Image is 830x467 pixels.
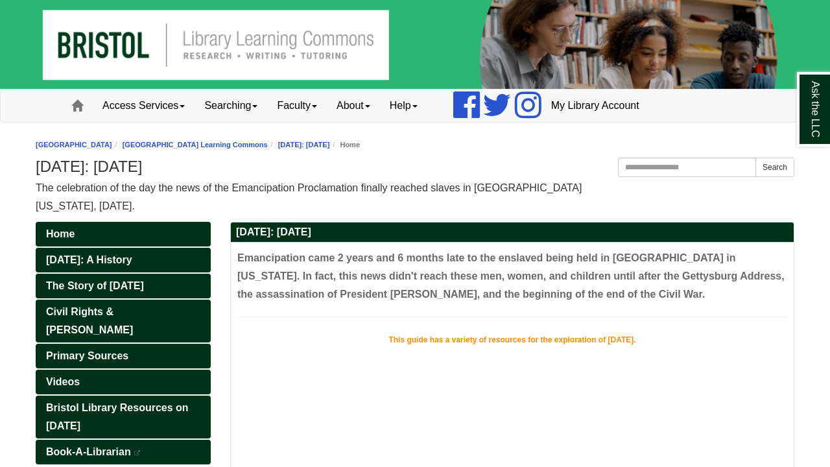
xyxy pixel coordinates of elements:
a: Book-A-Librarian [36,440,211,464]
div: Guide Pages [36,222,211,464]
li: Home [329,139,360,151]
a: Access Services [93,90,195,122]
nav: breadcrumb [36,139,794,151]
span: Bristol Library Resources on [DATE] [46,402,189,431]
span: Home [46,228,75,239]
a: [DATE]: A History [36,248,211,272]
a: Home [36,222,211,246]
a: Bristol Library Resources on [DATE] [36,396,211,438]
h1: [DATE]: [DATE] [36,158,794,176]
a: The Story of [DATE] [36,274,211,298]
a: [DATE]: [DATE] [278,141,330,149]
a: [GEOGRAPHIC_DATA] Learning Commons [123,141,268,149]
span: This guide has a variety of resources for the exploration of [DATE]. [388,335,635,344]
a: About [327,90,380,122]
span: [DATE]: A History [46,254,132,265]
span: Primary Sources [46,350,128,361]
a: [GEOGRAPHIC_DATA] [36,141,112,149]
a: Civil Rights & [PERSON_NAME] [36,300,211,342]
span: Videos [46,376,80,387]
i: This link opens in a new window [134,450,141,456]
a: Help [380,90,427,122]
button: Search [755,158,794,177]
span: The Story of [DATE] [46,280,144,291]
a: My Library Account [541,90,649,122]
h2: [DATE]: [DATE] [231,222,794,243]
a: Primary Sources [36,344,211,368]
span: The celebration of the day the news of the Emancipation Proclamation finally reached slaves in [G... [36,182,582,211]
a: Searching [195,90,267,122]
span: Emancipation came 2 years and 6 months late to the enslaved being held in [GEOGRAPHIC_DATA] in [U... [237,252,785,300]
span: Civil Rights & [PERSON_NAME] [46,306,133,335]
span: Book-A-Librarian [46,446,131,457]
a: Videos [36,370,211,394]
a: Faculty [267,90,327,122]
